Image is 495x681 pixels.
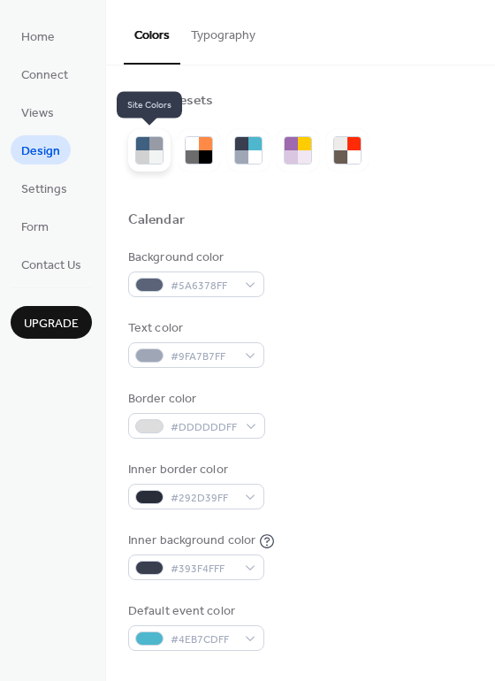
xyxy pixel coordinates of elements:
span: #292D39FF [171,489,236,508]
span: Connect [21,66,68,85]
a: Contact Us [11,249,92,279]
div: Background color [128,249,261,267]
a: Settings [11,173,78,203]
div: Calendar [128,211,185,230]
a: Connect [11,59,79,88]
span: Form [21,218,49,237]
a: Form [11,211,59,241]
a: Home [11,21,65,50]
span: Upgrade [24,315,79,333]
span: #4EB7CDFF [171,631,236,649]
div: Inner background color [128,532,255,550]
span: #5A6378FF [171,277,236,295]
span: #393F4FFF [171,560,236,578]
a: Design [11,135,71,165]
span: #9FA7B7FF [171,348,236,366]
a: Views [11,97,65,126]
button: Upgrade [11,306,92,339]
span: Home [21,28,55,47]
span: #DDDDDDFF [171,418,237,437]
span: Site Colors [117,92,182,119]
div: Text color [128,319,261,338]
span: Settings [21,180,67,199]
div: Inner border color [128,461,261,479]
div: Default event color [128,602,261,621]
span: Views [21,104,54,123]
span: Contact Us [21,256,81,275]
div: Border color [128,390,262,409]
span: Design [21,142,60,161]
